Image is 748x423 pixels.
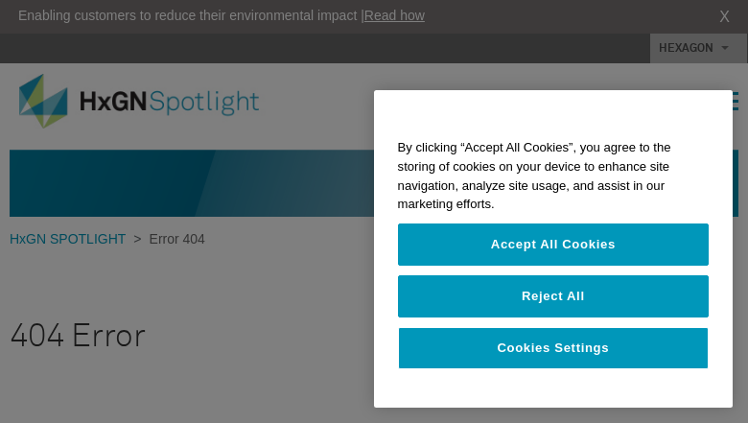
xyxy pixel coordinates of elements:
[398,327,709,369] button: Cookies Settings
[374,129,733,223] div: By clicking “Accept All Cookies”, you agree to the storing of cookies on your device to enhance s...
[398,223,709,266] button: Accept All Cookies
[374,90,733,408] div: Cookie banner
[398,275,709,317] button: Reject All
[374,90,733,408] div: Privacy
